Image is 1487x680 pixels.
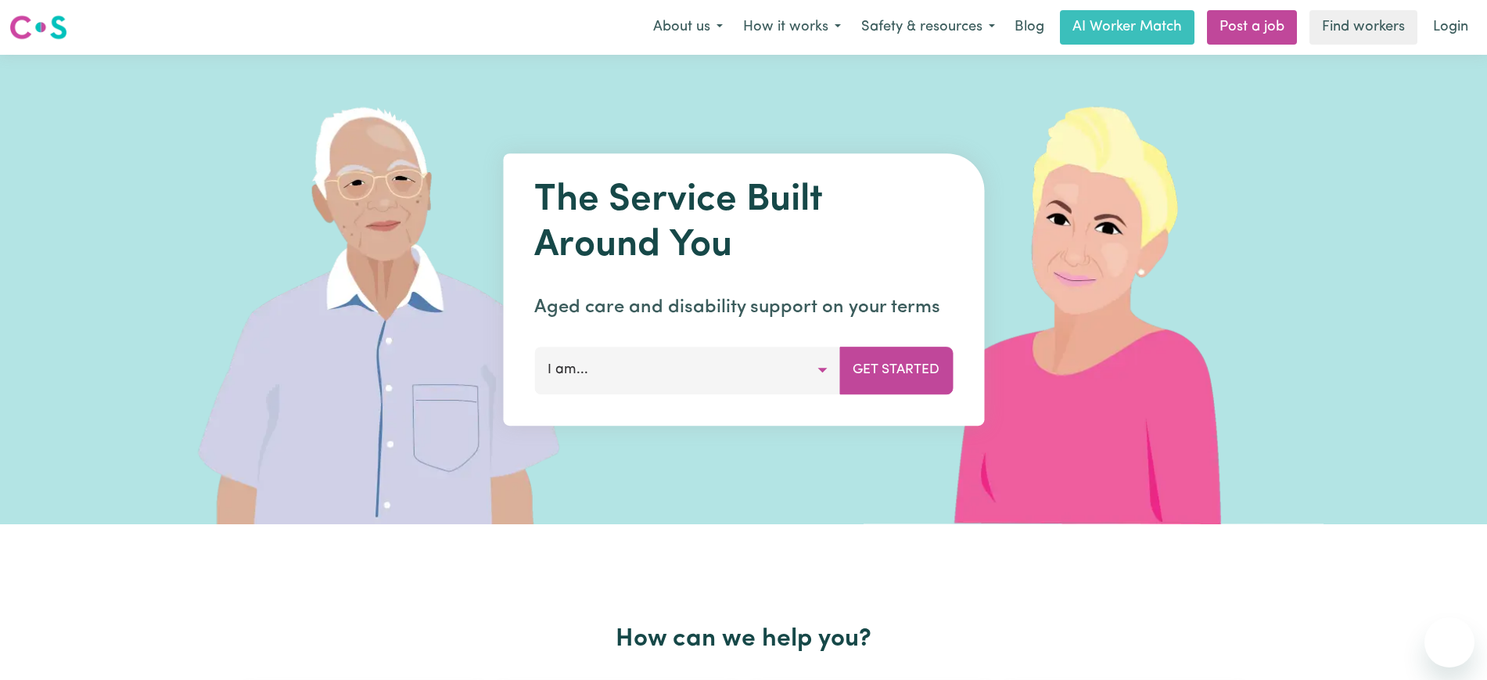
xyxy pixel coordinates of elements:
a: Post a job [1207,10,1297,45]
a: Blog [1005,10,1054,45]
button: About us [643,11,733,44]
p: Aged care and disability support on your terms [534,293,953,322]
h2: How can we help you? [237,624,1251,654]
a: Careseekers logo [9,9,67,45]
button: I am... [534,347,840,394]
a: Find workers [1309,10,1417,45]
img: Careseekers logo [9,13,67,41]
button: Safety & resources [851,11,1005,44]
button: How it works [733,11,851,44]
h1: The Service Built Around You [534,178,953,268]
a: Login [1424,10,1478,45]
a: AI Worker Match [1060,10,1194,45]
iframe: Button to launch messaging window [1424,617,1474,667]
button: Get Started [839,347,953,394]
